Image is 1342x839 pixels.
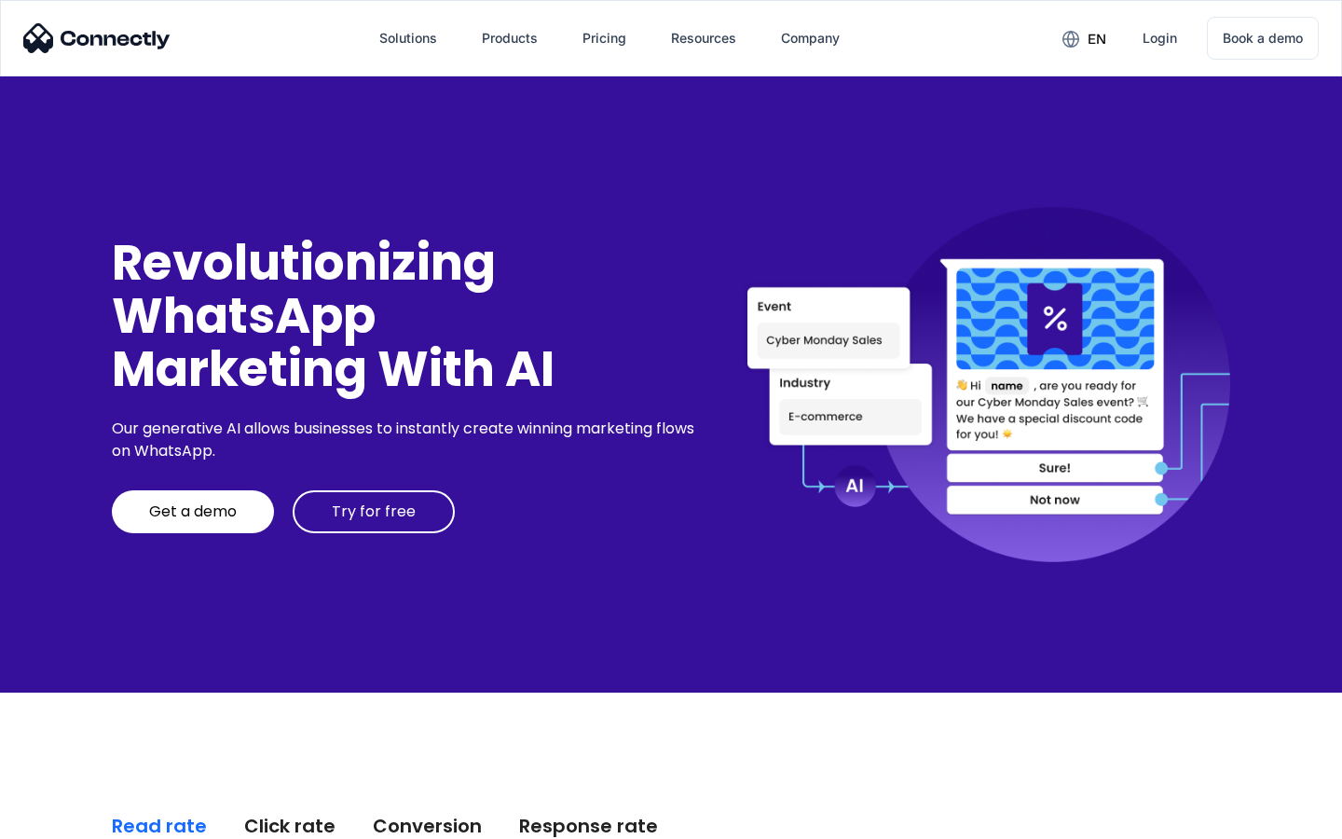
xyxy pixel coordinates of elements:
a: Try for free [293,490,455,533]
div: Company [781,25,840,51]
div: Login [1143,25,1177,51]
ul: Language list [37,806,112,832]
div: Our generative AI allows businesses to instantly create winning marketing flows on WhatsApp. [112,418,701,462]
div: Get a demo [149,502,237,521]
div: en [1088,26,1106,52]
div: Response rate [519,813,658,839]
a: Login [1128,16,1192,61]
img: Connectly Logo [23,23,171,53]
div: Resources [671,25,736,51]
div: Pricing [582,25,626,51]
a: Get a demo [112,490,274,533]
div: Products [482,25,538,51]
div: Conversion [373,813,482,839]
div: Try for free [332,502,416,521]
div: Click rate [244,813,335,839]
a: Pricing [568,16,641,61]
aside: Language selected: English [19,806,112,832]
div: Read rate [112,813,207,839]
a: Book a demo [1207,17,1319,60]
div: Revolutionizing WhatsApp Marketing With AI [112,236,701,396]
div: Solutions [379,25,437,51]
